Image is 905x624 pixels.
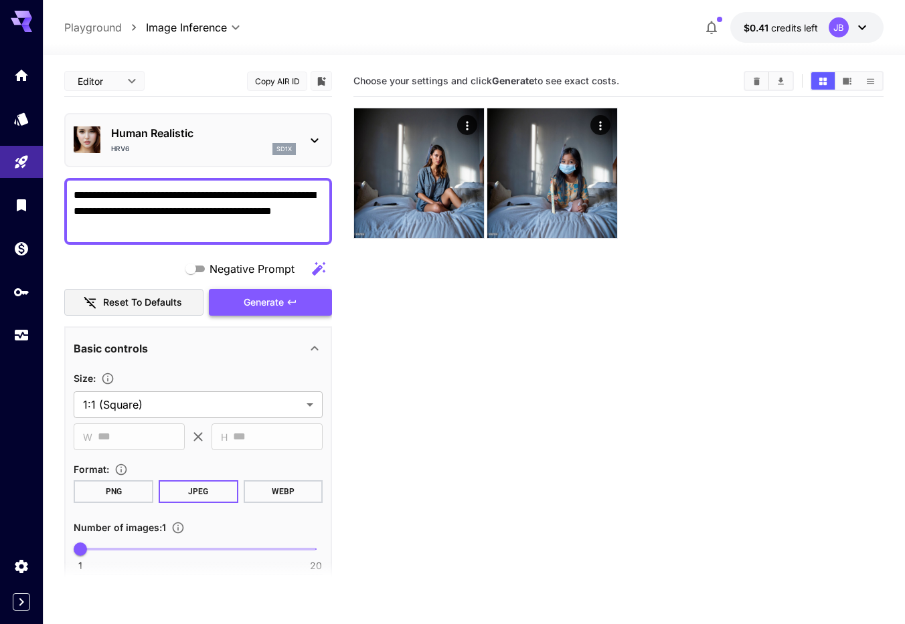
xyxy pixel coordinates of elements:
span: Choose your settings and click to see exact costs. [353,75,619,86]
img: 9k= [487,108,617,238]
button: $0.41141JB [730,12,884,43]
div: JB [829,17,849,37]
div: Actions [590,115,610,135]
div: Settings [13,558,29,575]
span: Generate [244,294,284,311]
div: Human RealisticHRv6sd1x [74,120,323,161]
nav: breadcrumb [64,19,146,35]
button: Clear Images [745,72,768,90]
button: Reset to defaults [64,289,203,316]
div: Basic controls [74,332,323,365]
button: PNG [74,480,153,503]
span: Negative Prompt [210,261,295,277]
button: Copy AIR ID [247,72,307,91]
button: Choose the file format for the output image. [109,463,133,476]
div: Actions [457,115,477,135]
div: Wallet [13,240,29,257]
button: Download All [769,72,793,90]
button: Add to library [315,73,327,89]
span: Editor [78,74,119,88]
div: Show images in grid viewShow images in video viewShow images in list view [810,71,884,91]
div: $0.41141 [744,21,818,35]
div: API Keys [13,284,29,300]
button: Adjust the dimensions of the generated image by specifying its width and height in pixels, or sel... [96,372,120,385]
div: Clear ImagesDownload All [744,71,794,91]
span: Image Inference [146,19,227,35]
div: Models [13,110,29,127]
span: Number of images : 1 [74,522,166,533]
span: W [83,429,92,445]
img: 9k= [354,108,484,238]
div: Library [13,197,29,213]
button: JPEG [159,480,238,503]
span: $0.41 [744,22,771,33]
b: Generate [492,75,534,86]
span: 1:1 (Square) [83,397,301,413]
a: Playground [64,19,122,35]
button: WEBP [244,480,323,503]
p: HRv6 [111,144,129,154]
button: Expand sidebar [13,593,30,611]
div: Usage [13,327,29,344]
button: Show images in grid view [811,72,835,90]
button: Show images in list view [859,72,882,90]
span: Format : [74,463,109,475]
p: sd1x [276,144,292,154]
span: Size : [74,373,96,384]
div: Home [13,67,29,84]
button: Specify how many images to generate in a single request. Each image generation will be charged se... [166,521,190,534]
button: Show images in video view [835,72,859,90]
button: Generate [209,289,332,316]
span: credits left [771,22,818,33]
span: 20 [310,559,322,573]
div: Playground [13,154,29,171]
span: H [221,429,228,445]
p: Human Realistic [111,125,296,141]
p: Basic controls [74,340,148,356]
